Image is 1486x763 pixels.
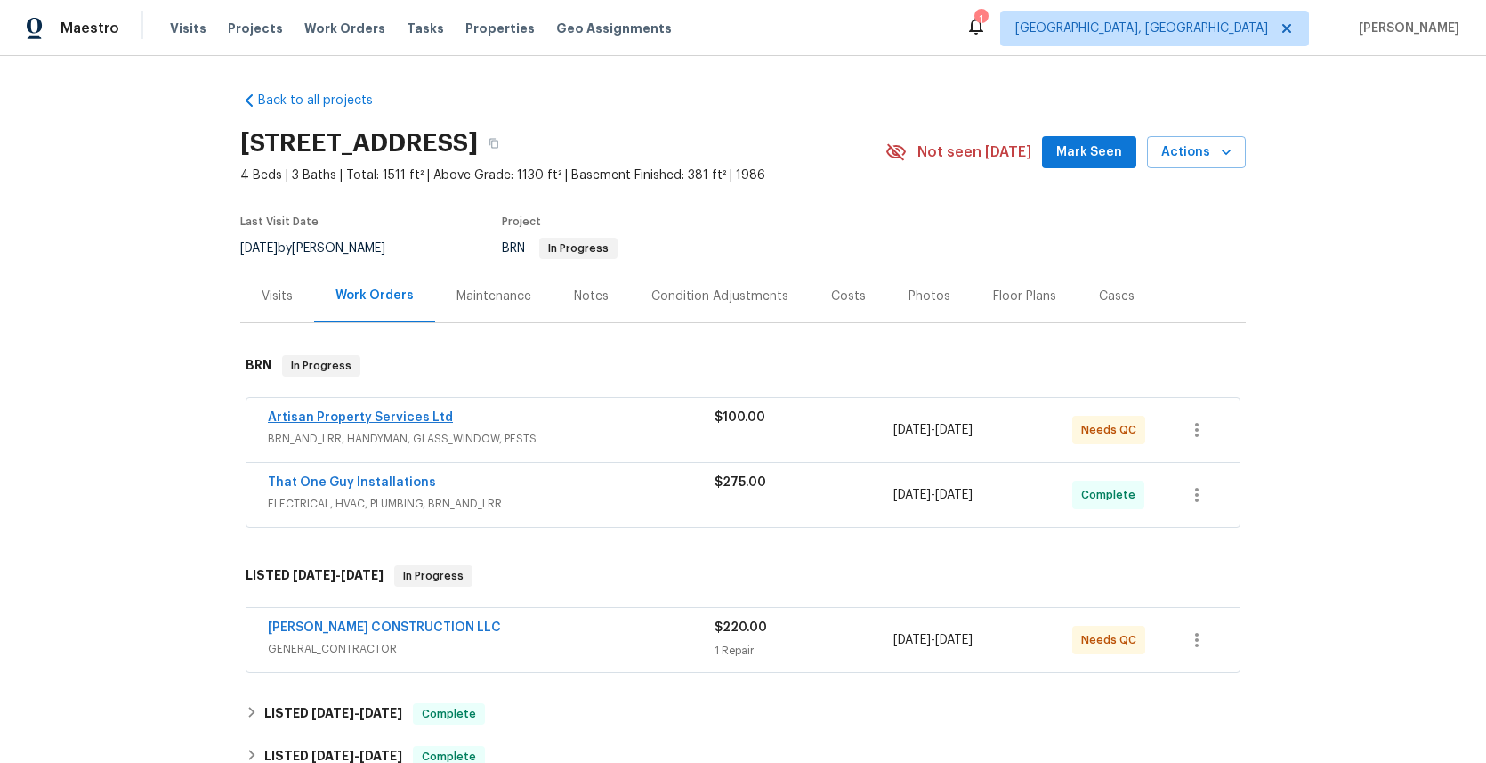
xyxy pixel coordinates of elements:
span: In Progress [396,567,471,585]
span: [DATE] [893,489,931,501]
span: [DATE] [311,707,354,719]
span: [DATE] [935,489,973,501]
span: $100.00 [715,411,765,424]
span: Maestro [61,20,119,37]
div: LISTED [DATE]-[DATE]In Progress [240,548,1246,605]
span: - [893,631,973,649]
span: Properties [465,20,535,37]
span: Visits [170,20,206,37]
span: - [893,421,973,439]
span: BRN_AND_LRR, HANDYMAN, GLASS_WINDOW, PESTS [268,430,715,448]
span: [PERSON_NAME] [1352,20,1459,37]
span: - [311,750,402,762]
a: That One Guy Installations [268,476,436,489]
span: Needs QC [1081,631,1143,649]
span: Tasks [407,22,444,35]
span: Mark Seen [1056,142,1122,164]
h6: BRN [246,355,271,377]
span: GENERAL_CONTRACTOR [268,640,715,658]
a: Artisan Property Services Ltd [268,411,453,424]
span: Not seen [DATE] [917,143,1031,161]
span: [DATE] [935,424,973,436]
span: 4 Beds | 3 Baths | Total: 1511 ft² | Above Grade: 1130 ft² | Basement Finished: 381 ft² | 1986 [240,166,885,184]
div: Visits [262,288,293,305]
div: Notes [574,288,609,305]
span: ELECTRICAL, HVAC, PLUMBING, BRN_AND_LRR [268,495,715,513]
span: [DATE] [359,707,402,719]
span: - [311,707,402,719]
div: Work Orders [335,287,414,304]
h6: LISTED [246,565,384,587]
span: [GEOGRAPHIC_DATA], [GEOGRAPHIC_DATA] [1015,20,1268,37]
span: [DATE] [341,569,384,581]
span: Actions [1161,142,1232,164]
div: Floor Plans [993,288,1056,305]
div: Photos [909,288,950,305]
span: - [293,569,384,581]
span: Needs QC [1081,421,1143,439]
a: [PERSON_NAME] CONSTRUCTION LLC [268,621,501,634]
span: Complete [1081,486,1143,504]
h2: [STREET_ADDRESS] [240,134,478,152]
span: Project [502,216,541,227]
div: Cases [1099,288,1135,305]
span: Work Orders [304,20,385,37]
div: 1 Repair [715,642,893,660]
span: [DATE] [935,634,973,646]
span: Geo Assignments [556,20,672,37]
span: [DATE] [893,634,931,646]
a: Back to all projects [240,92,411,110]
span: [DATE] [893,424,931,436]
span: [DATE] [293,569,335,581]
div: Maintenance [456,288,531,305]
button: Copy Address [478,127,510,159]
div: BRN In Progress [240,337,1246,394]
span: $275.00 [715,476,766,489]
div: LISTED [DATE]-[DATE]Complete [240,693,1246,735]
span: In Progress [284,357,359,375]
span: BRN [502,242,618,255]
span: In Progress [541,243,616,254]
span: - [893,486,973,504]
div: 1 [974,11,987,28]
span: [DATE] [311,750,354,762]
button: Actions [1147,136,1246,169]
h6: LISTED [264,703,402,725]
div: Condition Adjustments [651,288,788,305]
span: Last Visit Date [240,216,319,227]
button: Mark Seen [1042,136,1136,169]
span: [DATE] [359,750,402,762]
div: Costs [831,288,866,305]
div: by [PERSON_NAME] [240,238,407,259]
span: Complete [415,705,483,723]
span: $220.00 [715,621,767,634]
span: Projects [228,20,283,37]
span: [DATE] [240,242,278,255]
